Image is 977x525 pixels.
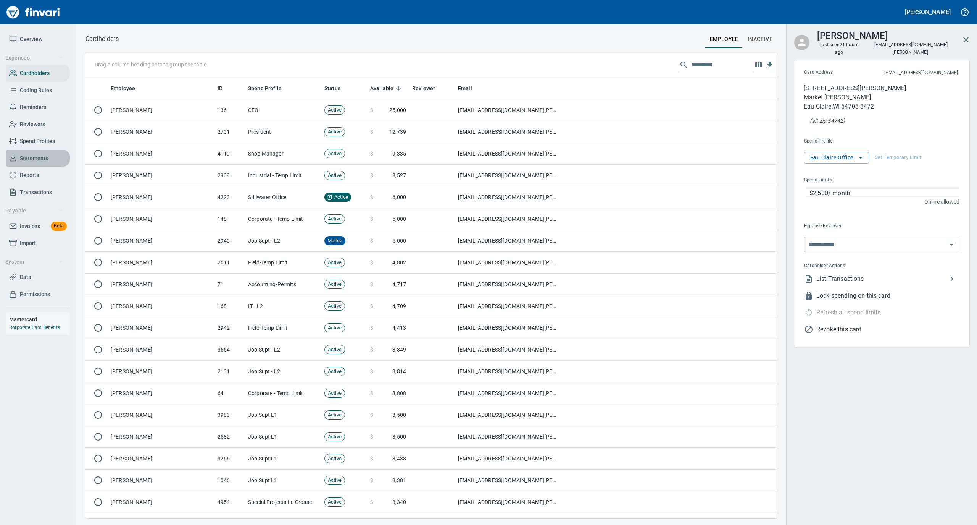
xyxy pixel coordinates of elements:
[108,143,214,165] td: [PERSON_NAME]
[6,31,70,48] a: Overview
[214,448,245,470] td: 3266
[20,68,50,78] span: Cardholders
[392,259,406,266] span: 4,802
[370,84,403,93] span: Available
[810,153,863,162] span: Eau Claire Office
[370,368,373,375] span: $
[455,230,562,252] td: [EMAIL_ADDRESS][DOMAIN_NAME][PERSON_NAME]
[798,198,959,206] p: Online allowed
[20,272,31,282] span: Data
[325,281,345,288] span: Active
[392,455,406,462] span: 3,438
[325,368,345,375] span: Active
[325,324,345,332] span: Active
[392,193,406,201] span: 6,000
[108,382,214,404] td: [PERSON_NAME]
[370,106,373,114] span: $
[245,404,321,426] td: Job Supt L1
[245,295,321,317] td: IT - L2
[455,448,562,470] td: [EMAIL_ADDRESS][DOMAIN_NAME][PERSON_NAME]
[455,317,562,339] td: [EMAIL_ADDRESS][DOMAIN_NAME][PERSON_NAME]
[214,165,245,186] td: 2909
[370,324,373,332] span: $
[214,121,245,143] td: 2701
[6,235,70,252] a: Import
[245,361,321,382] td: Job Supt - L2
[325,172,345,179] span: Active
[325,499,345,506] span: Active
[248,84,292,93] span: Spend Profile
[392,172,406,179] span: 8,527
[875,153,921,162] span: Set Temporary Limit
[370,84,393,93] span: Available
[214,426,245,448] td: 2582
[108,165,214,186] td: [PERSON_NAME]
[455,165,562,186] td: [EMAIL_ADDRESS][DOMAIN_NAME][PERSON_NAME]
[804,102,906,111] p: Eau Claire , WI 54703-3472
[108,491,214,513] td: [PERSON_NAME]
[245,143,321,165] td: Shop Manager
[325,412,345,419] span: Active
[817,41,861,57] span: Last seen
[412,84,445,93] span: Reviewer
[370,455,373,462] span: $
[214,274,245,295] td: 71
[214,186,245,208] td: 4223
[370,172,373,179] span: $
[370,476,373,484] span: $
[370,346,373,353] span: $
[957,31,975,49] button: Close cardholder
[245,99,321,121] td: CFO
[9,315,70,324] h6: Mastercard
[245,382,321,404] td: Corporate - Temp Limit
[370,433,373,441] span: $
[85,34,119,44] p: Cardholders
[6,99,70,116] a: Reminders
[903,6,953,18] button: [PERSON_NAME]
[325,216,345,223] span: Active
[214,339,245,361] td: 3554
[6,167,70,184] a: Reports
[874,41,948,56] span: [EMAIL_ADDRESS][DOMAIN_NAME][PERSON_NAME]
[108,186,214,208] td: [PERSON_NAME]
[392,302,406,310] span: 4,709
[214,361,245,382] td: 2131
[859,69,958,77] span: This is the email address for cardholder receipts
[108,339,214,361] td: [PERSON_NAME]
[214,230,245,252] td: 2940
[108,121,214,143] td: [PERSON_NAME]
[370,237,373,245] span: $
[392,476,406,484] span: 3,381
[817,29,888,41] h3: [PERSON_NAME]
[458,84,482,93] span: Email
[245,274,321,295] td: Accounting-Permits
[412,84,435,93] span: Reviewer
[816,291,959,300] span: Lock spending on this card
[20,170,39,180] span: Reports
[20,120,45,129] span: Reviewers
[20,188,52,197] span: Transactions
[816,325,959,334] span: Revoke this card
[5,206,63,216] span: Payable
[6,184,70,201] a: Transactions
[108,295,214,317] td: [PERSON_NAME]
[392,150,406,157] span: 9,335
[370,498,373,506] span: $
[458,84,472,93] span: Email
[6,218,70,235] a: InvoicesBeta
[108,470,214,491] td: [PERSON_NAME]
[245,448,321,470] td: Job Supt L1
[810,117,845,125] p: At the pump (or any AVS check), this zip will also be accepted
[455,143,562,165] td: [EMAIL_ADDRESS][DOMAIN_NAME][PERSON_NAME]
[835,42,858,55] time: 21 hours ago
[20,238,36,248] span: Import
[108,404,214,426] td: [PERSON_NAME]
[245,491,321,513] td: Special Projects La Crosse
[804,93,906,102] p: Market [PERSON_NAME]
[389,128,406,136] span: 12,739
[20,222,40,231] span: Invoices
[245,317,321,339] td: Field-Temp Limit
[455,470,562,491] td: [EMAIL_ADDRESS][DOMAIN_NAME][PERSON_NAME]
[392,389,406,397] span: 3,808
[389,106,406,114] span: 25,000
